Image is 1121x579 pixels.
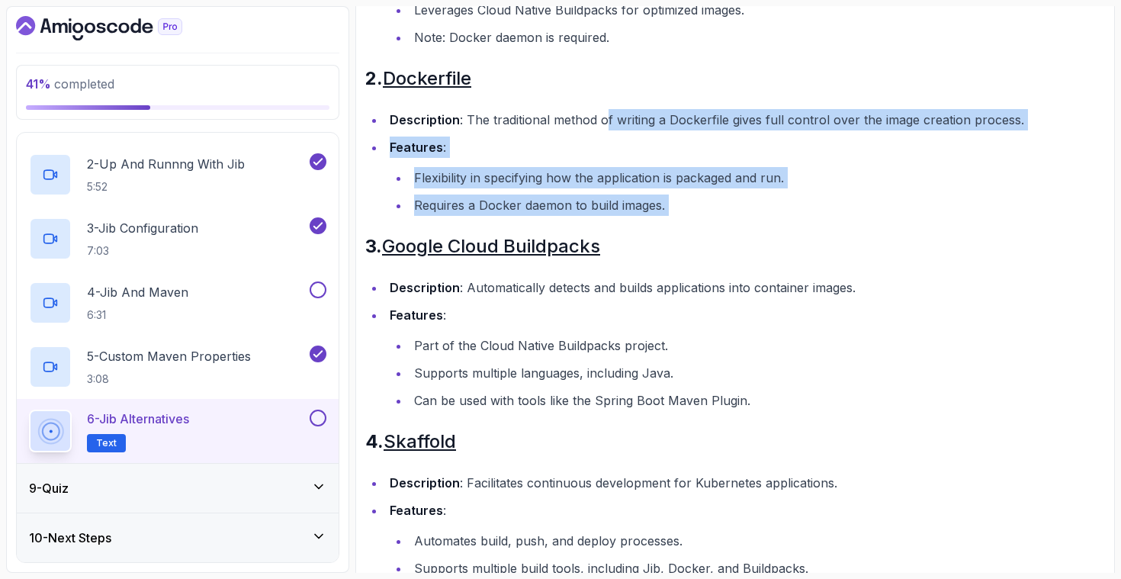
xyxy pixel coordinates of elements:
[410,558,1105,579] li: Supports multiple build tools, including Jib, Docker, and Buildpacks.
[385,304,1105,411] li: :
[385,472,1105,494] li: : Facilitates continuous development for Kubernetes applications.
[87,219,198,237] p: 3 - Jib Configuration
[29,479,69,497] h3: 9 - Quiz
[29,529,111,547] h3: 10 - Next Steps
[410,27,1105,48] li: Note: Docker daemon is required.
[410,362,1105,384] li: Supports multiple languages, including Java.
[390,307,443,323] strong: Features
[390,112,460,127] strong: Description
[385,277,1105,298] li: : Automatically detects and builds applications into container images.
[87,179,245,195] p: 5:52
[383,67,471,89] a: Dockerfile
[365,66,1105,91] h2: 2.
[365,429,1105,454] h2: 4.
[17,513,339,562] button: 10-Next Steps
[29,153,326,196] button: 2-Up And Runnng With Jib5:52
[410,167,1105,188] li: Flexibility in specifying how the application is packaged and run.
[365,234,1105,259] h2: 3.
[29,410,326,452] button: 6-Jib AlternativesText
[390,140,443,155] strong: Features
[87,410,189,428] p: 6 - Jib Alternatives
[87,372,251,387] p: 3:08
[29,346,326,388] button: 5-Custom Maven Properties3:08
[26,76,114,92] span: completed
[385,109,1105,130] li: : The traditional method of writing a Dockerfile gives full control over the image creation process.
[29,281,326,324] button: 4-Jib And Maven6:31
[87,307,188,323] p: 6:31
[29,217,326,260] button: 3-Jib Configuration7:03
[390,475,460,491] strong: Description
[385,500,1105,579] li: :
[390,503,443,518] strong: Features
[87,283,188,301] p: 4 - Jib And Maven
[410,195,1105,216] li: Requires a Docker daemon to build images.
[385,137,1105,216] li: :
[410,530,1105,552] li: Automates build, push, and deploy processes.
[16,16,217,40] a: Dashboard
[410,390,1105,411] li: Can be used with tools like the Spring Boot Maven Plugin.
[384,430,456,452] a: Skaffold
[87,347,251,365] p: 5 - Custom Maven Properties
[390,280,460,295] strong: Description
[410,335,1105,356] li: Part of the Cloud Native Buildpacks project.
[87,243,198,259] p: 7:03
[87,155,245,173] p: 2 - Up And Runnng With Jib
[17,464,339,513] button: 9-Quiz
[382,235,600,257] a: Google Cloud Buildpacks
[26,76,51,92] span: 41 %
[96,437,117,449] span: Text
